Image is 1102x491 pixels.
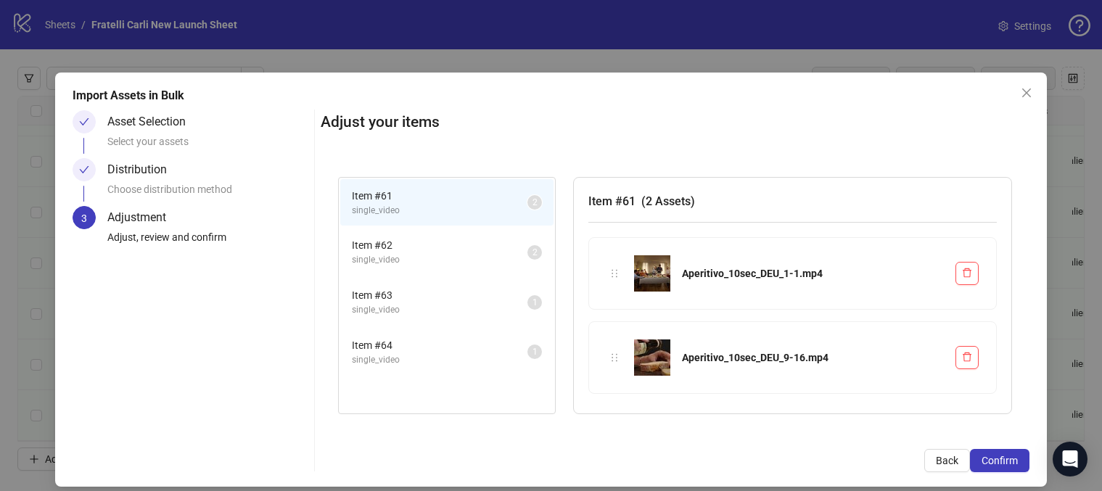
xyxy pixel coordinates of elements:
span: delete [962,352,972,362]
span: single_video [352,353,527,367]
span: 2 [533,197,538,207]
div: Choose distribution method [107,181,309,206]
div: holder [606,265,622,281]
span: Item # 63 [352,287,527,303]
div: Select your assets [107,133,309,158]
span: check [79,165,89,175]
sup: 1 [527,295,542,310]
button: Delete [955,262,979,285]
span: ( 2 Assets ) [641,194,695,208]
span: single_video [352,253,527,267]
div: holder [606,350,622,366]
h3: Item # 61 [588,192,997,210]
span: close [1021,87,1032,99]
img: Aperitivo_10sec_DEU_9-16.mp4 [634,339,670,376]
span: Confirm [982,455,1018,466]
div: Distribution [107,158,178,181]
div: Adjust, review and confirm [107,229,309,254]
button: Confirm [970,449,1029,472]
span: Item # 61 [352,188,527,204]
span: holder [609,268,620,278]
span: single_video [352,303,527,317]
span: check [79,117,89,127]
span: 3 [81,213,87,224]
div: Asset Selection [107,110,197,133]
sup: 2 [527,195,542,210]
span: holder [609,352,620,363]
span: 2 [533,247,538,257]
span: 1 [533,297,538,308]
button: Close [1015,81,1038,104]
div: Aperitivo_10sec_DEU_1-1.mp4 [682,265,944,281]
div: Aperitivo_10sec_DEU_9-16.mp4 [682,350,944,366]
div: Import Assets in Bulk [73,87,1029,104]
span: single_video [352,204,527,218]
span: delete [962,268,972,278]
span: Item # 64 [352,337,527,353]
div: Adjustment [107,206,178,229]
sup: 2 [527,245,542,260]
span: Back [936,455,958,466]
img: Aperitivo_10sec_DEU_1-1.mp4 [634,255,670,292]
sup: 1 [527,344,542,359]
div: Open Intercom Messenger [1053,442,1087,476]
span: 1 [533,347,538,357]
button: Delete [955,346,979,369]
button: Back [924,449,970,472]
span: Item # 62 [352,237,527,253]
h2: Adjust your items [321,110,1029,134]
